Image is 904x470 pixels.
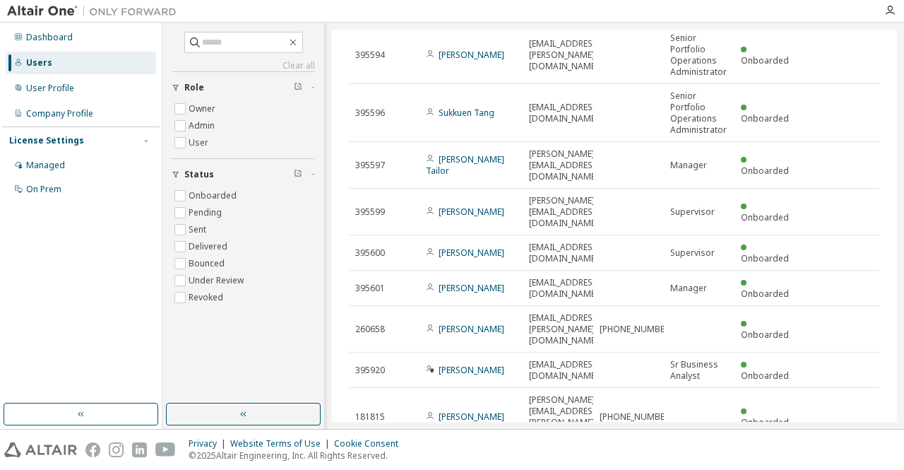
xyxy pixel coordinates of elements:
span: [PERSON_NAME][EMAIL_ADDRESS][PERSON_NAME][DOMAIN_NAME] [529,394,600,440]
img: Altair One [7,4,184,18]
div: On Prem [26,184,61,195]
span: Sr Business Analyst [670,359,728,382]
label: User [189,134,211,151]
a: Sukkuen Tang [439,107,494,119]
a: [PERSON_NAME] [439,282,504,294]
label: Admin [189,117,218,134]
label: Revoked [189,289,226,306]
span: Onboarded [741,416,789,428]
img: linkedin.svg [132,442,147,457]
span: Status [184,169,214,180]
div: Cookie Consent [334,438,407,450]
label: Owner [189,100,218,117]
span: [PHONE_NUMBER] [600,411,672,423]
img: youtube.svg [155,442,176,457]
label: Pending [189,204,225,221]
a: [PERSON_NAME] [439,49,504,61]
span: [EMAIL_ADDRESS][PERSON_NAME][DOMAIN_NAME] [529,38,600,72]
span: Onboarded [741,370,789,382]
label: Bounced [189,255,227,272]
span: [EMAIL_ADDRESS][DOMAIN_NAME] [529,359,600,382]
span: [EMAIL_ADDRESS][DOMAIN_NAME] [529,242,600,264]
a: Clear all [172,60,315,71]
a: [PERSON_NAME] [439,411,504,423]
span: Onboarded [741,165,789,177]
span: Onboarded [741,252,789,264]
span: Manager [670,160,707,171]
span: Manager [670,283,707,294]
img: facebook.svg [85,442,100,457]
a: [PERSON_NAME] Tailor [426,153,504,177]
span: Onboarded [741,288,789,300]
div: Company Profile [26,108,93,119]
span: Role [184,82,204,93]
div: Privacy [189,438,230,450]
a: [PERSON_NAME] [439,364,504,376]
div: License Settings [9,135,84,146]
button: Role [172,72,315,103]
span: Senior Portfolio Operations Administrator [670,90,728,136]
img: altair_logo.svg [4,442,77,457]
span: 395599 [355,206,385,218]
div: Users [26,57,52,69]
div: Managed [26,160,65,171]
span: [EMAIL_ADDRESS][PERSON_NAME][DOMAIN_NAME] [529,312,600,346]
button: Status [172,159,315,190]
a: [PERSON_NAME] [439,206,504,218]
span: Supervisor [670,247,715,259]
span: Senior Portfolio Operations Administrator [670,33,728,78]
span: [PHONE_NUMBER] [600,324,672,335]
label: Under Review [189,272,246,289]
span: Onboarded [741,329,789,341]
span: 395597 [355,160,385,171]
span: Onboarded [741,211,789,223]
span: 395596 [355,107,385,119]
span: 181815 [355,411,385,423]
span: Onboarded [741,112,789,124]
span: Supervisor [670,206,715,218]
span: Onboarded [741,54,789,66]
a: [PERSON_NAME] [439,323,504,335]
label: Delivered [189,238,230,255]
div: Dashboard [26,32,73,43]
div: User Profile [26,83,74,94]
span: 395601 [355,283,385,294]
span: Clear filter [294,169,302,180]
span: Clear filter [294,82,302,93]
label: Sent [189,221,209,238]
a: [PERSON_NAME] [439,247,504,259]
span: [EMAIL_ADDRESS][DOMAIN_NAME] [529,102,600,124]
span: 395600 [355,247,385,259]
span: 395920 [355,365,385,376]
span: 260658 [355,324,385,335]
span: [EMAIL_ADDRESS][DOMAIN_NAME] [529,277,600,300]
span: [PERSON_NAME][EMAIL_ADDRESS][DOMAIN_NAME] [529,148,600,182]
span: 395594 [355,49,385,61]
img: instagram.svg [109,442,124,457]
p: © 2025 Altair Engineering, Inc. All Rights Reserved. [189,450,407,462]
div: Website Terms of Use [230,438,334,450]
label: Onboarded [189,187,239,204]
span: [PERSON_NAME][EMAIL_ADDRESS][DOMAIN_NAME] [529,195,600,229]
